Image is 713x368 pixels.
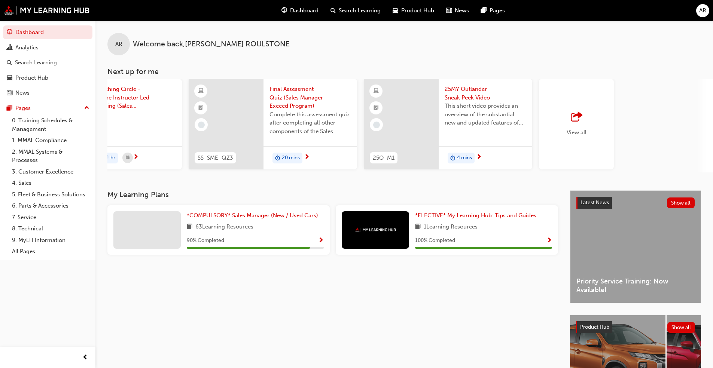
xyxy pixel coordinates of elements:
[424,223,478,232] span: 1 Learning Resources
[9,189,92,200] a: 5. Fleet & Business Solutions
[415,211,539,220] a: *ELECTIVE* My Learning Hub: Tips and Guides
[95,67,713,76] h3: Next up for me
[393,6,398,15] span: car-icon
[9,246,92,257] a: All Pages
[3,101,92,115] button: Pages
[571,112,582,122] span: outbound-icon
[107,190,558,199] h3: My Learning Plans
[445,85,526,102] span: 25MY Outlander Sneak Peek Video
[126,153,130,163] span: calendar-icon
[9,115,92,135] a: 0. Training Schedules & Management
[476,154,482,161] span: next-icon
[318,236,324,245] button: Show Progress
[82,353,88,362] span: prev-icon
[7,59,12,66] span: search-icon
[290,6,319,15] span: Dashboard
[415,236,455,245] span: 100 % Completed
[15,58,57,67] div: Search Learning
[667,322,695,333] button: Show all
[269,110,351,136] span: Complete this assessment quiz after completing all other components of the Sales Manager Exceed P...
[546,236,552,245] button: Show Progress
[9,177,92,189] a: 4. Sales
[3,56,92,70] a: Search Learning
[3,41,92,55] a: Analytics
[374,103,379,113] span: booktick-icon
[9,223,92,234] a: 8. Technical
[269,85,351,110] span: Final Assessment Quiz (Sales Manager Exceed Program)
[339,6,381,15] span: Search Learning
[9,212,92,223] a: 7. Service
[373,154,394,162] span: 25O_M1
[198,154,233,162] span: SS_SME_QZ3
[15,89,30,97] div: News
[9,200,92,212] a: 6. Parts & Accessories
[7,75,12,82] span: car-icon
[355,227,396,232] img: mmal
[445,102,526,127] span: This short video provides an overview of the substantial new and updated features of the 25MY Out...
[4,6,90,15] img: mmal
[373,122,380,128] span: learningRecordVerb_NONE-icon
[546,237,552,244] span: Show Progress
[387,3,440,18] a: car-iconProduct Hub
[581,199,609,206] span: Latest News
[490,6,505,15] span: Pages
[580,324,609,330] span: Product Hub
[415,212,536,219] span: *ELECTIVE* My Learning Hub: Tips and Guides
[3,71,92,85] a: Product Hub
[576,321,695,333] a: Product HubShow all
[9,146,92,166] a: 2. MMAL Systems & Processes
[401,6,434,15] span: Product Hub
[107,154,115,162] span: 1 hr
[570,190,701,303] a: Latest NewsShow allPriority Service Training: Now Available!
[3,24,92,101] button: DashboardAnalyticsSearch LearningProduct HubNews
[3,86,92,100] a: News
[699,6,706,15] span: AR
[9,135,92,146] a: 1. MMAL Compliance
[330,6,336,15] span: search-icon
[567,129,586,136] span: View all
[195,223,253,232] span: 63 Learning Resources
[189,79,357,169] a: SS_SME_QZ3Final Assessment Quiz (Sales Manager Exceed Program)Complete this assessment quiz after...
[7,29,12,36] span: guage-icon
[374,86,379,96] span: learningResourceType_ELEARNING-icon
[667,197,695,208] button: Show all
[94,85,176,110] span: Coaching Circle - Online Instructor Led Training (Sales Manager Exceed Program)
[15,104,31,113] div: Pages
[133,40,290,49] span: Welcome back , [PERSON_NAME] ROULSTONE
[3,25,92,39] a: Dashboard
[7,90,12,96] span: news-icon
[9,234,92,246] a: 9. MyLH Information
[115,40,122,49] span: AR
[576,197,695,209] a: Latest NewsShow all
[318,237,324,244] span: Show Progress
[415,223,421,232] span: book-icon
[187,211,321,220] a: *COMPULSORY* Sales Manager (New / Used Cars)
[450,153,455,163] span: duration-icon
[275,3,324,18] a: guage-iconDashboard
[282,154,300,162] span: 20 mins
[440,3,475,18] a: news-iconNews
[15,43,39,52] div: Analytics
[481,6,487,15] span: pages-icon
[364,79,532,169] a: 25O_M125MY Outlander Sneak Peek VideoThis short video provides an overview of the substantial new...
[457,154,472,162] span: 4 mins
[446,6,452,15] span: news-icon
[198,122,205,128] span: learningRecordVerb_NONE-icon
[696,4,709,17] button: AR
[198,86,204,96] span: learningResourceType_ELEARNING-icon
[275,153,280,163] span: duration-icon
[304,154,310,161] span: next-icon
[539,79,707,172] button: View all
[281,6,287,15] span: guage-icon
[84,103,89,113] span: up-icon
[475,3,511,18] a: pages-iconPages
[187,236,224,245] span: 90 % Completed
[7,105,12,112] span: pages-icon
[324,3,387,18] a: search-iconSearch Learning
[576,277,695,294] span: Priority Service Training: Now Available!
[133,154,138,161] span: next-icon
[9,166,92,178] a: 3. Customer Excellence
[15,74,48,82] div: Product Hub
